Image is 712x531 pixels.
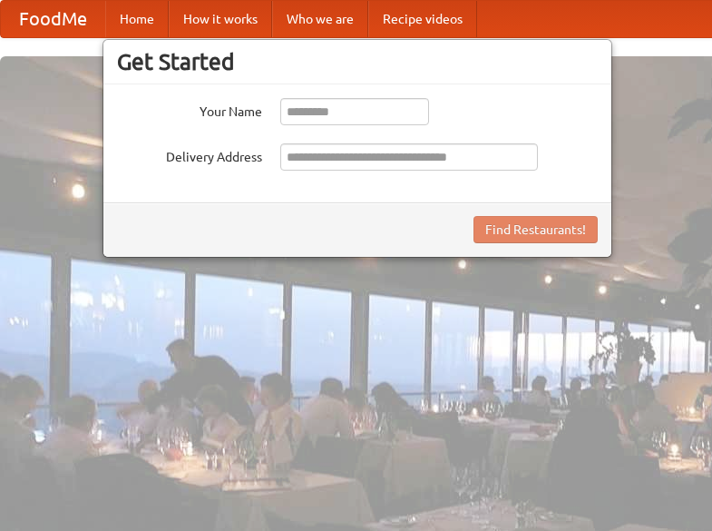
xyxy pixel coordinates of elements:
[473,216,598,243] button: Find Restaurants!
[272,1,368,37] a: Who we are
[117,143,262,166] label: Delivery Address
[169,1,272,37] a: How it works
[117,48,598,75] h3: Get Started
[105,1,169,37] a: Home
[117,98,262,121] label: Your Name
[368,1,477,37] a: Recipe videos
[1,1,105,37] a: FoodMe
